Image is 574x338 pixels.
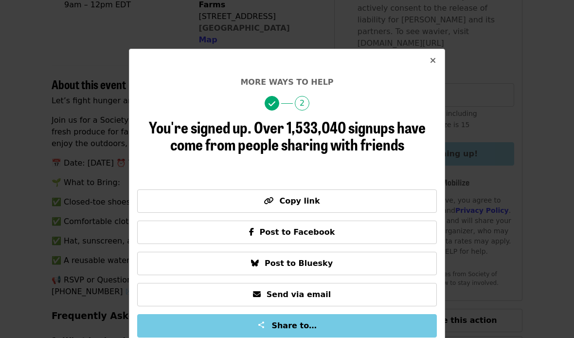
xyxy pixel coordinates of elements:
i: bluesky icon [251,259,259,268]
span: You're signed up. [149,115,251,138]
i: link icon [264,196,273,206]
span: Over 1,533,040 signups have come from people sharing with friends [170,115,426,155]
span: Send via email [267,290,331,299]
i: times icon [430,56,436,65]
button: Close [421,49,445,73]
img: Share [257,321,265,329]
button: Post to Bluesky [137,252,437,275]
i: envelope icon [253,290,261,299]
button: Copy link [137,189,437,213]
button: Post to Facebook [137,221,437,244]
i: check icon [269,99,275,109]
span: Share to… [271,321,317,330]
button: Send via email [137,283,437,306]
span: Copy link [279,196,320,206]
span: Post to Bluesky [265,259,333,268]
span: Post to Facebook [260,227,335,237]
span: More ways to help [240,77,333,87]
i: facebook-f icon [249,227,254,237]
button: Share to… [137,314,437,338]
span: 2 [295,96,309,111]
